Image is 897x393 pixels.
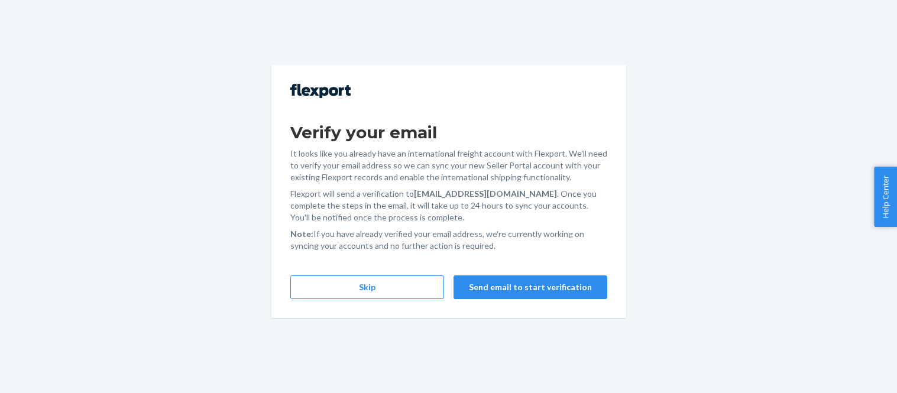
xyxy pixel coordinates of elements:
[290,275,444,299] button: Skip
[290,229,313,239] strong: Note:
[454,275,607,299] button: Send email to start verification
[290,84,351,98] img: Flexport logo
[290,228,607,252] p: If you have already verified your email address, we're currently working on syncing your accounts...
[874,167,897,227] button: Help Center
[290,188,607,223] p: Flexport will send a verification to . Once you complete the steps in the email, it will take up ...
[290,148,607,183] p: It looks like you already have an international freight account with Flexport. We'll need to veri...
[414,189,557,199] strong: [EMAIL_ADDRESS][DOMAIN_NAME]
[290,122,607,143] h1: Verify your email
